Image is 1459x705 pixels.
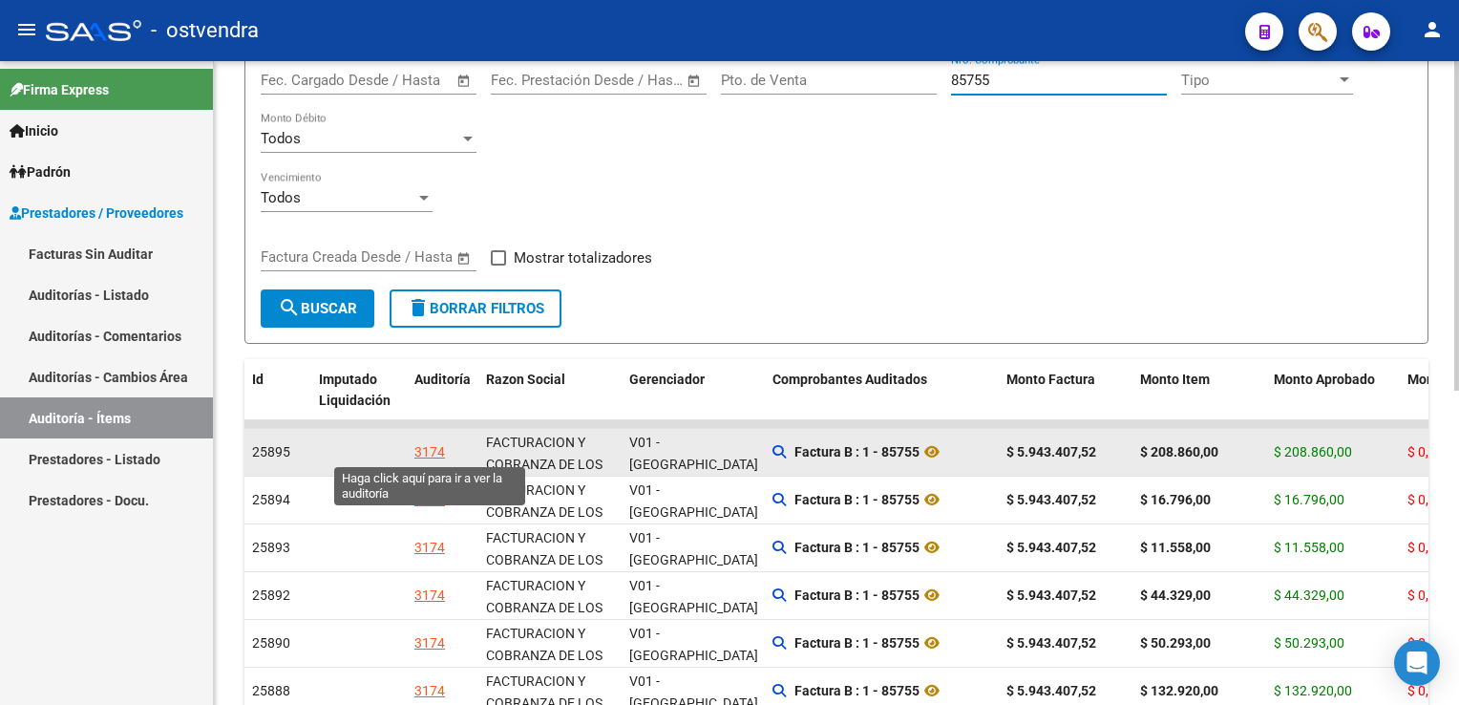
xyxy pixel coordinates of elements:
span: V01 - [GEOGRAPHIC_DATA] [629,530,758,567]
strong: $ 5.943.407,52 [1006,492,1096,507]
span: Imputado Liquidación [319,372,391,409]
div: 3174 [414,537,445,559]
span: Prestadores / Proveedores [10,203,183,224]
div: 3174 [414,441,445,463]
span: $ 208.860,00 [1274,444,1352,459]
span: Auditoría [414,372,471,387]
span: Padrón [10,161,71,182]
span: $ 0,00 [1407,587,1444,603]
strong: Factura B : 1 - 85755 [794,444,920,459]
span: V01 - [GEOGRAPHIC_DATA] [629,626,758,663]
span: 25893 [252,540,290,555]
button: Borrar Filtros [390,289,561,328]
span: $ 132.920,00 [1274,683,1352,698]
div: FACTURACION Y COBRANZA DE LOS EFECTORES PUBLICOS S.E. [486,575,614,662]
span: Tipo [1181,72,1336,89]
span: Id [252,372,264,387]
span: Monto Aprobado [1274,372,1375,387]
input: Fecha inicio [261,72,338,89]
strong: $ 5.943.407,52 [1006,587,1096,603]
datatable-header-cell: Monto Factura [999,359,1132,422]
div: FACTURACION Y COBRANZA DE LOS EFECTORES PUBLICOS S.E. [486,527,614,614]
mat-icon: search [278,296,301,319]
span: $ 0,00 [1407,635,1444,651]
input: Fecha inicio [491,72,568,89]
datatable-header-cell: Auditoría [407,359,478,422]
strong: $ 5.943.407,52 [1006,683,1096,698]
div: 3174 [414,680,445,702]
span: $ 0,00 [1407,540,1444,555]
div: 3174 [414,632,445,654]
strong: Factura B : 1 - 85755 [794,635,920,651]
input: Fecha inicio [261,248,338,266]
span: 25888 [252,683,290,698]
div: - 30715497456 [486,432,614,541]
span: Todos [261,130,301,147]
span: $ 0,00 [1407,444,1444,459]
span: Gerenciador [629,372,705,387]
strong: $ 5.943.407,52 [1006,540,1096,555]
span: V01 - [GEOGRAPHIC_DATA] [629,578,758,615]
span: $ 0,00 [1407,492,1444,507]
div: 3174 [414,585,445,607]
span: Razon Social [486,372,565,387]
mat-icon: delete [407,296,430,319]
span: - ostvendra [151,10,259,52]
datatable-header-cell: Razon Social [478,359,622,422]
span: Firma Express [10,79,109,100]
span: 25892 [252,587,290,603]
div: - 30715497456 [486,575,614,684]
span: Todos [261,189,301,206]
div: Open Intercom Messenger [1394,640,1440,686]
datatable-header-cell: Imputado Liquidación [311,359,407,422]
span: $ 50.293,00 [1274,635,1344,651]
input: Fecha fin [355,72,448,89]
strong: $ 50.293,00 [1140,635,1211,651]
span: V01 - [GEOGRAPHIC_DATA] [629,482,758,520]
div: FACTURACION Y COBRANZA DE LOS EFECTORES PUBLICOS S.E. [486,432,614,519]
input: Fecha fin [355,248,448,266]
strong: $ 16.796,00 [1140,492,1211,507]
strong: $ 5.943.407,52 [1006,444,1096,459]
span: $ 44.329,00 [1274,587,1344,603]
span: $ 16.796,00 [1274,492,1344,507]
span: $ 11.558,00 [1274,540,1344,555]
strong: Factura B : 1 - 85755 [794,683,920,698]
strong: Factura B : 1 - 85755 [794,540,920,555]
button: Open calendar [454,247,476,269]
button: Open calendar [454,70,476,92]
strong: Factura B : 1 - 85755 [794,587,920,603]
span: Buscar [278,300,357,317]
span: Monto Factura [1006,372,1095,387]
div: FACTURACION Y COBRANZA DE LOS EFECTORES PUBLICOS S.E. [486,480,614,566]
mat-icon: person [1421,18,1444,41]
span: Borrar Filtros [407,300,544,317]
datatable-header-cell: Gerenciador [622,359,765,422]
datatable-header-cell: Monto Aprobado [1266,359,1400,422]
input: Fecha fin [585,72,678,89]
span: 25894 [252,492,290,507]
strong: $ 208.860,00 [1140,444,1218,459]
span: 25890 [252,635,290,651]
span: Inicio [10,120,58,141]
strong: $ 44.329,00 [1140,587,1211,603]
div: - 30715497456 [486,480,614,588]
datatable-header-cell: Comprobantes Auditados [765,359,999,422]
span: $ 0,00 [1407,683,1444,698]
div: 3174 [414,489,445,511]
span: Mostrar totalizadores [514,246,652,269]
span: Monto Item [1140,372,1210,387]
div: - 30715497456 [486,527,614,636]
mat-icon: menu [15,18,38,41]
button: Buscar [261,289,374,328]
datatable-header-cell: Monto Item [1132,359,1266,422]
span: Comprobantes Auditados [772,372,927,387]
strong: Factura B : 1 - 85755 [794,492,920,507]
strong: $ 132.920,00 [1140,683,1218,698]
strong: $ 11.558,00 [1140,540,1211,555]
span: V01 - [GEOGRAPHIC_DATA] [629,435,758,472]
button: Open calendar [684,70,706,92]
span: 25895 [252,444,290,459]
strong: $ 5.943.407,52 [1006,635,1096,651]
datatable-header-cell: Id [244,359,311,422]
